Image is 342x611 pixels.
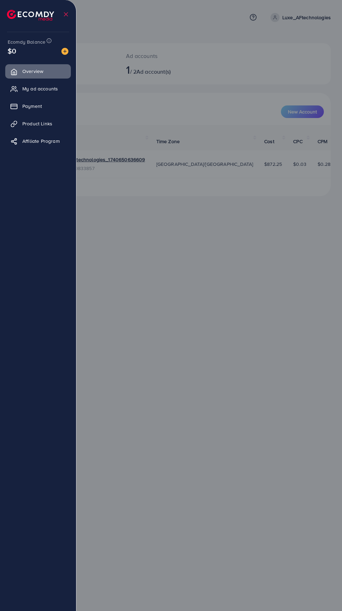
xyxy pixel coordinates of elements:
span: Payment [22,103,42,110]
a: Product Links [5,117,71,131]
a: My ad accounts [5,82,71,96]
span: $0 [8,46,16,56]
a: Affiliate Program [5,134,71,148]
a: Overview [5,64,71,78]
img: image [61,48,68,55]
img: logo [7,10,54,21]
span: My ad accounts [22,85,58,92]
a: Payment [5,99,71,113]
iframe: Chat [312,580,337,606]
span: Affiliate Program [22,138,60,145]
span: Ecomdy Balance [8,38,45,45]
span: Product Links [22,120,52,127]
span: Overview [22,68,43,75]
